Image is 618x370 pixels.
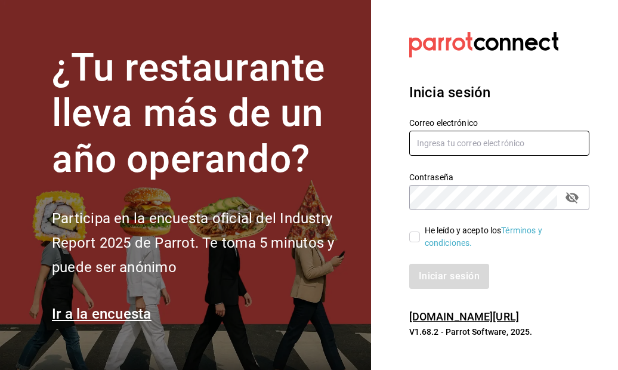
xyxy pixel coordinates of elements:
h1: ¿Tu restaurante lleva más de un año operando? [52,45,357,183]
a: [DOMAIN_NAME][URL] [409,310,519,323]
a: Ir a la encuesta [52,306,152,322]
label: Correo electrónico [409,118,589,127]
h2: Participa en la encuesta oficial del Industry Report 2025 de Parrot. Te toma 5 minutos y puede se... [52,206,357,279]
button: passwordField [562,187,582,208]
input: Ingresa tu correo electrónico [409,131,589,156]
p: V1.68.2 - Parrot Software, 2025. [409,326,589,338]
h3: Inicia sesión [409,82,589,103]
a: Términos y condiciones. [425,226,542,248]
label: Contraseña [409,172,589,181]
div: He leído y acepto los [425,224,580,249]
